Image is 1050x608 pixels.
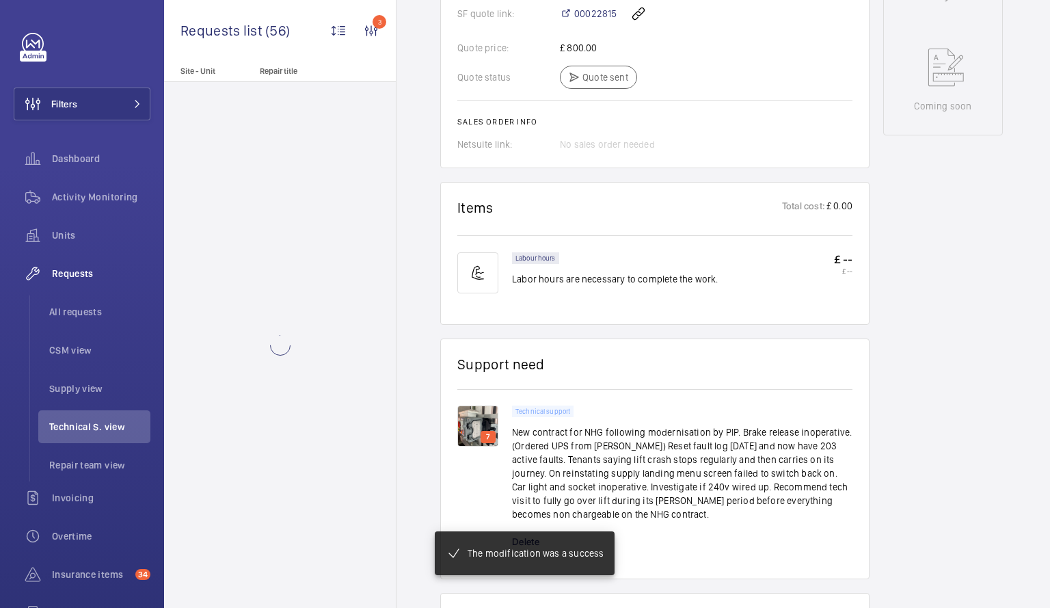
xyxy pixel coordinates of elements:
[782,199,825,216] p: Total cost:
[49,343,150,357] span: CSM view
[49,420,150,434] span: Technical S. view
[515,409,570,414] p: Technical support
[52,568,130,581] span: Insurance items
[834,267,852,275] p: £ --
[834,252,852,267] p: £ --
[457,117,852,127] h2: Sales order info
[52,491,150,505] span: Invoicing
[49,382,150,395] span: Supply view
[512,272,718,286] p: Labor hours are necessary to complete the work.
[49,458,150,472] span: Repair team view
[515,256,556,261] p: Labour hours
[512,425,852,521] p: New contract for NHG following modernisation by PIP. Brake release inoperative. (Ordered UPS from...
[468,546,604,560] p: The modification was a success
[14,88,150,120] button: Filters
[560,7,617,21] a: 00022815
[52,267,150,280] span: Requests
[914,99,971,113] p: Coming soon
[135,569,150,580] span: 34
[164,66,254,76] p: Site - Unit
[52,152,150,166] span: Dashboard
[260,66,350,76] p: Repair title
[457,356,545,373] h1: Support need
[574,7,617,21] span: 00022815
[457,252,498,293] img: muscle-sm.svg
[52,228,150,242] span: Units
[825,199,852,216] p: £ 0.00
[51,97,77,111] span: Filters
[483,431,493,443] p: 7
[180,22,265,39] span: Requests list
[49,305,150,319] span: All requests
[457,406,498,447] img: 1759145772965-c536ed8b-21ee-401c-9745-209cc8f3e94e
[52,529,150,543] span: Overtime
[457,199,494,216] h1: Items
[52,190,150,204] span: Activity Monitoring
